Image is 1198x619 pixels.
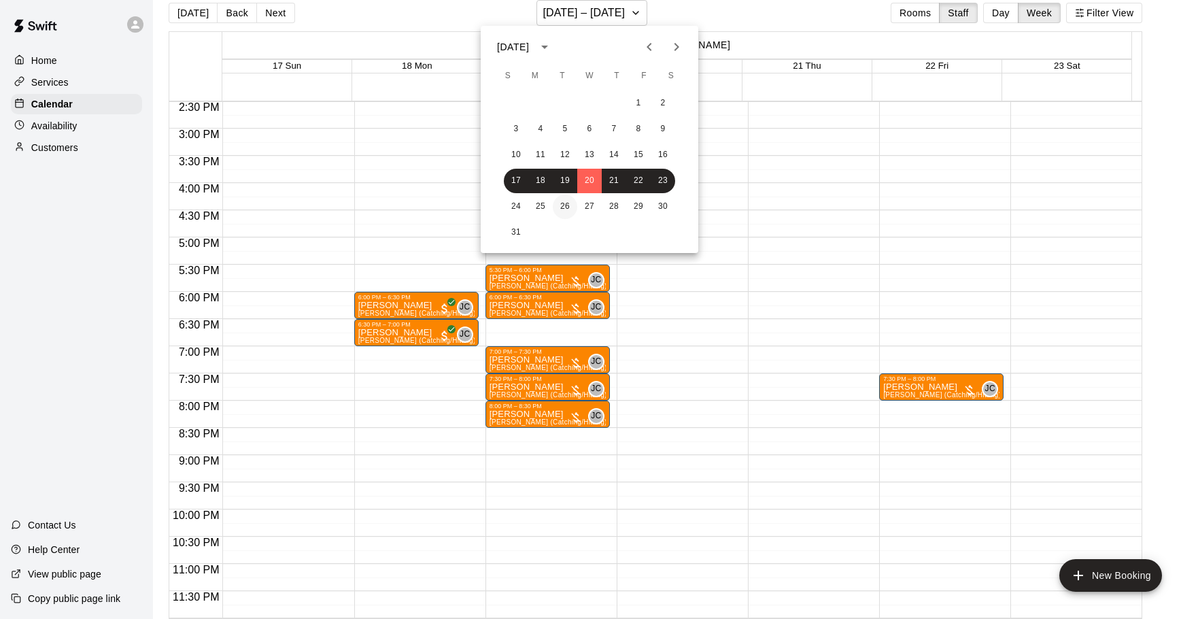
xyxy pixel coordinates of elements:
[663,33,690,61] button: Next month
[577,63,602,90] span: Wednesday
[659,63,683,90] span: Saturday
[504,143,528,167] button: 10
[626,169,651,193] button: 22
[626,143,651,167] button: 15
[577,169,602,193] button: 20
[626,195,651,219] button: 29
[533,35,556,58] button: calendar view is open, switch to year view
[553,143,577,167] button: 12
[604,63,629,90] span: Thursday
[651,91,675,116] button: 2
[602,117,626,141] button: 7
[504,169,528,193] button: 17
[528,195,553,219] button: 25
[651,117,675,141] button: 9
[553,169,577,193] button: 19
[636,33,663,61] button: Previous month
[523,63,547,90] span: Monday
[504,117,528,141] button: 3
[528,143,553,167] button: 11
[528,117,553,141] button: 4
[577,195,602,219] button: 27
[553,195,577,219] button: 26
[496,63,520,90] span: Sunday
[504,220,528,245] button: 31
[577,117,602,141] button: 6
[550,63,575,90] span: Tuesday
[651,195,675,219] button: 30
[632,63,656,90] span: Friday
[626,91,651,116] button: 1
[651,169,675,193] button: 23
[602,143,626,167] button: 14
[553,117,577,141] button: 5
[528,169,553,193] button: 18
[602,169,626,193] button: 21
[577,143,602,167] button: 13
[626,117,651,141] button: 8
[651,143,675,167] button: 16
[602,195,626,219] button: 28
[504,195,528,219] button: 24
[497,40,529,54] div: [DATE]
